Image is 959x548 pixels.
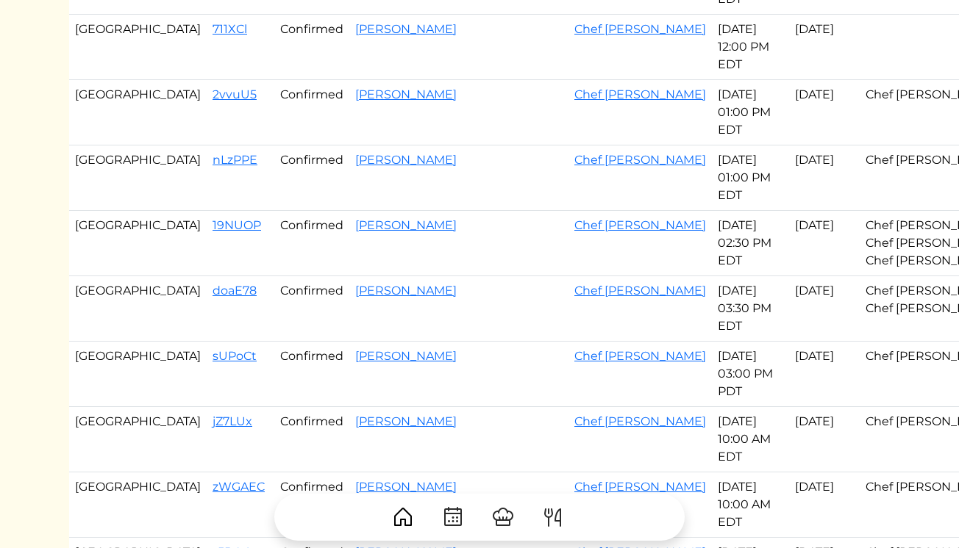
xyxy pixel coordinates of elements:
[213,480,265,494] a: zWGAEC
[213,153,257,167] a: nLzPPE
[355,414,457,428] a: [PERSON_NAME]
[574,480,706,494] a: Chef [PERSON_NAME]
[69,80,207,145] td: [GEOGRAPHIC_DATA]
[789,472,860,538] td: [DATE]
[69,472,207,538] td: [GEOGRAPHIC_DATA]
[789,80,860,145] td: [DATE]
[789,342,860,407] td: [DATE]
[355,349,457,363] a: [PERSON_NAME]
[213,22,247,36] a: 711XCl
[69,407,207,472] td: [GEOGRAPHIC_DATA]
[789,407,860,472] td: [DATE]
[574,284,706,298] a: Chef [PERSON_NAME]
[712,407,789,472] td: [DATE] 10:00 AM EDT
[574,153,706,167] a: Chef [PERSON_NAME]
[789,15,860,80] td: [DATE]
[274,145,349,211] td: Confirmed
[441,505,465,529] img: CalendarDots-5bcf9d9080389f2a281d69619e1c85352834be518fbc73d9501aef674afc0d57.svg
[355,87,457,101] a: [PERSON_NAME]
[712,342,789,407] td: [DATE] 03:00 PM PDT
[213,218,261,232] a: 19NUOP
[69,211,207,276] td: [GEOGRAPHIC_DATA]
[574,414,706,428] a: Chef [PERSON_NAME]
[274,472,349,538] td: Confirmed
[274,15,349,80] td: Confirmed
[355,153,457,167] a: [PERSON_NAME]
[574,22,706,36] a: Chef [PERSON_NAME]
[712,80,789,145] td: [DATE] 01:00 PM EDT
[274,80,349,145] td: Confirmed
[574,218,706,232] a: Chef [PERSON_NAME]
[69,342,207,407] td: [GEOGRAPHIC_DATA]
[355,480,457,494] a: [PERSON_NAME]
[391,505,415,529] img: House-9bf13187bcbb5817f509fe5e7408150f90897510c4275e13d0d5fca38e0b5951.svg
[574,349,706,363] a: Chef [PERSON_NAME]
[491,505,515,529] img: ChefHat-a374fb509e4f37eb0702ca99f5f64f3b6956810f32a249b33092029f8484b388.svg
[541,505,565,529] img: ForkKnife-55491504ffdb50bab0c1e09e7649658475375261d09fd45db06cec23bce548bf.svg
[789,276,860,342] td: [DATE]
[574,87,706,101] a: Chef [PERSON_NAME]
[69,276,207,342] td: [GEOGRAPHIC_DATA]
[789,145,860,211] td: [DATE]
[712,472,789,538] td: [DATE] 10:00 AM EDT
[213,284,257,298] a: doaE78
[712,276,789,342] td: [DATE] 03:30 PM EDT
[355,218,457,232] a: [PERSON_NAME]
[712,15,789,80] td: [DATE] 12:00 PM EDT
[274,342,349,407] td: Confirmed
[213,414,252,428] a: jZ7LUx
[712,211,789,276] td: [DATE] 02:30 PM EDT
[69,15,207,80] td: [GEOGRAPHIC_DATA]
[213,349,257,363] a: sUPoCt
[355,284,457,298] a: [PERSON_NAME]
[274,211,349,276] td: Confirmed
[712,145,789,211] td: [DATE] 01:00 PM EDT
[213,87,257,101] a: 2vvuU5
[69,145,207,211] td: [GEOGRAPHIC_DATA]
[789,211,860,276] td: [DATE]
[355,22,457,36] a: [PERSON_NAME]
[274,407,349,472] td: Confirmed
[274,276,349,342] td: Confirmed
